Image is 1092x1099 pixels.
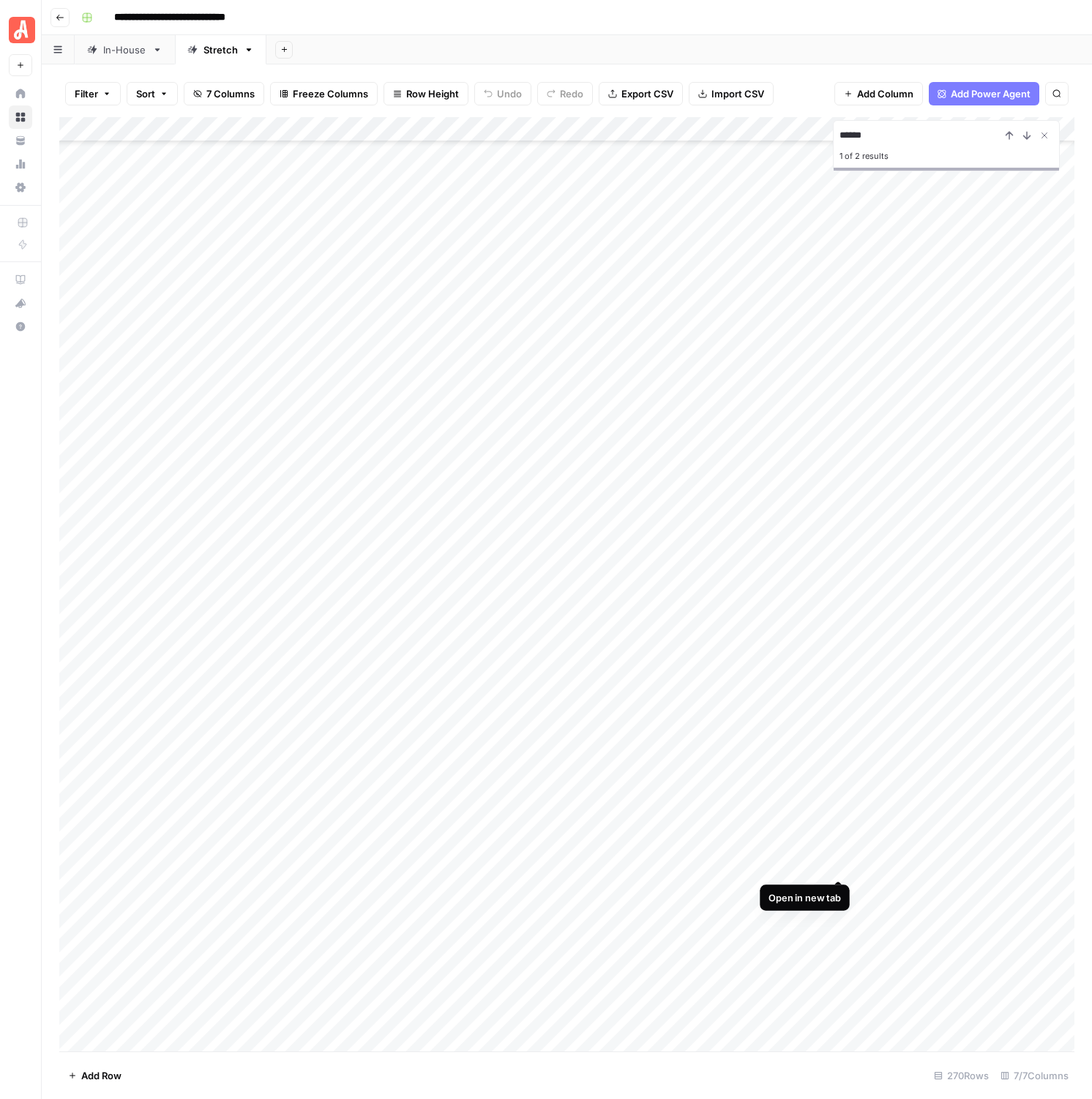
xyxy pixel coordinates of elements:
[928,1064,995,1087] div: 270 Rows
[270,82,378,105] button: Freeze Columns
[711,86,764,101] span: Import CSV
[689,82,774,105] button: Import CSV
[406,86,459,101] span: Row Height
[834,82,923,105] button: Add Column
[1036,127,1053,144] button: Close Search
[857,86,913,101] span: Add Column
[560,86,583,101] span: Redo
[839,147,1053,165] div: 1 of 2 results
[59,1064,130,1087] button: Add Row
[768,890,841,905] div: Open in new tab
[929,82,1039,105] button: Add Power Agent
[203,42,238,57] div: Stretch
[1018,127,1036,144] button: Next Result
[184,82,264,105] button: 7 Columns
[136,86,155,101] span: Sort
[9,12,32,48] button: Workspace: Angi
[599,82,683,105] button: Export CSV
[75,86,98,101] span: Filter
[175,35,266,64] a: Stretch
[206,86,255,101] span: 7 Columns
[9,291,32,315] button: What's new?
[537,82,593,105] button: Redo
[384,82,468,105] button: Row Height
[9,268,32,291] a: AirOps Academy
[65,82,121,105] button: Filter
[9,152,32,176] a: Usage
[9,315,32,338] button: Help + Support
[127,82,178,105] button: Sort
[9,17,35,43] img: Angi Logo
[9,129,32,152] a: Your Data
[995,1064,1074,1087] div: 7/7 Columns
[293,86,368,101] span: Freeze Columns
[10,292,31,314] div: What's new?
[1001,127,1018,144] button: Previous Result
[474,82,531,105] button: Undo
[103,42,146,57] div: In-House
[9,176,32,199] a: Settings
[75,35,175,64] a: In-House
[497,86,522,101] span: Undo
[9,105,32,129] a: Browse
[621,86,673,101] span: Export CSV
[9,82,32,105] a: Home
[81,1068,121,1083] span: Add Row
[951,86,1031,101] span: Add Power Agent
